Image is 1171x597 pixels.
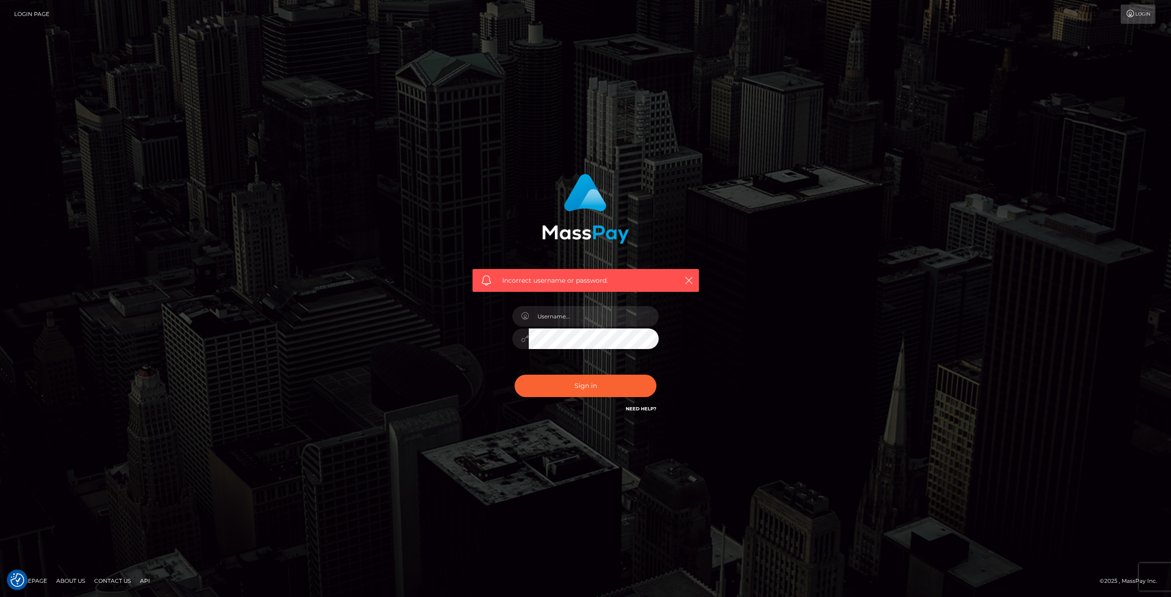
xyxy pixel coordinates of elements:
button: Sign in [515,375,656,397]
a: Login [1121,5,1155,24]
span: Incorrect username or password. [502,276,669,285]
a: API [136,574,154,588]
a: Homepage [10,574,51,588]
a: Login Page [14,5,49,24]
div: © 2025 , MassPay Inc. [1100,576,1164,586]
img: MassPay Login [542,174,629,244]
a: Contact Us [91,574,134,588]
input: Username... [529,306,659,327]
a: About Us [53,574,89,588]
button: Consent Preferences [11,573,24,587]
a: Need Help? [626,406,656,412]
img: Revisit consent button [11,573,24,587]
